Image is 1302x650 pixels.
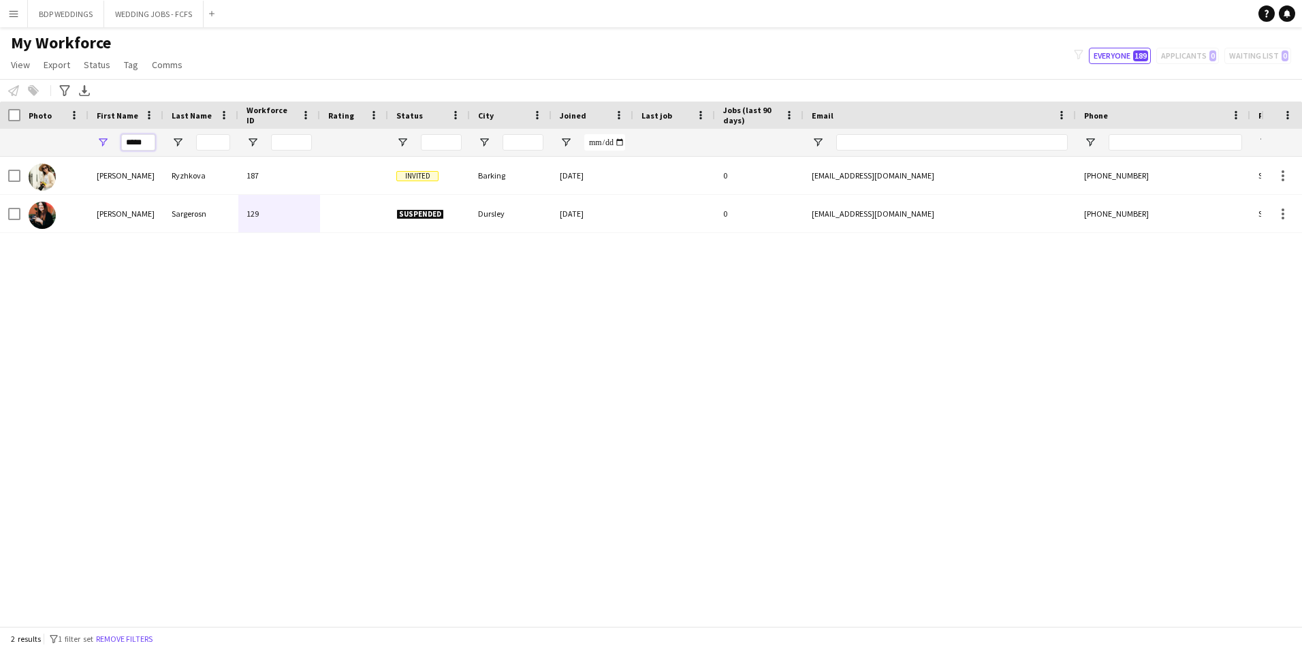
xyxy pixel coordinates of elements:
[146,56,188,74] a: Comms
[552,195,633,232] div: [DATE]
[396,209,444,219] span: Suspended
[1258,136,1271,149] button: Open Filter Menu
[118,56,144,74] a: Tag
[97,110,138,121] span: First Name
[93,632,155,647] button: Remove filters
[812,110,833,121] span: Email
[804,195,1076,232] div: [EMAIL_ADDRESS][DOMAIN_NAME]
[238,157,320,194] div: 187
[804,157,1076,194] div: [EMAIL_ADDRESS][DOMAIN_NAME]
[38,56,76,74] a: Export
[163,157,238,194] div: Ryzhkova
[1109,134,1242,151] input: Phone Filter Input
[560,136,572,149] button: Open Filter Menu
[124,59,138,71] span: Tag
[1258,110,1286,121] span: Profile
[57,82,73,99] app-action-btn: Advanced filters
[723,105,779,125] span: Jobs (last 90 days)
[172,110,212,121] span: Last Name
[584,134,625,151] input: Joined Filter Input
[478,136,490,149] button: Open Filter Menu
[552,157,633,194] div: [DATE]
[89,157,163,194] div: [PERSON_NAME]
[247,105,296,125] span: Workforce ID
[1089,48,1151,64] button: Everyone189
[396,136,409,149] button: Open Filter Menu
[104,1,204,27] button: WEDDING JOBS - FCFS
[715,195,804,232] div: 0
[836,134,1068,151] input: Email Filter Input
[271,134,312,151] input: Workforce ID Filter Input
[560,110,586,121] span: Joined
[470,157,552,194] div: Barking
[641,110,672,121] span: Last job
[396,171,439,181] span: Invited
[328,110,354,121] span: Rating
[58,634,93,644] span: 1 filter set
[396,110,423,121] span: Status
[196,134,230,151] input: Last Name Filter Input
[247,136,259,149] button: Open Filter Menu
[89,195,163,232] div: [PERSON_NAME]
[1133,50,1148,61] span: 189
[478,110,494,121] span: City
[28,1,104,27] button: BDP WEDDINGS
[121,134,155,151] input: First Name Filter Input
[5,56,35,74] a: View
[470,195,552,232] div: Dursley
[97,136,109,149] button: Open Filter Menu
[11,59,30,71] span: View
[84,59,110,71] span: Status
[172,136,184,149] button: Open Filter Menu
[76,82,93,99] app-action-btn: Export XLSX
[163,195,238,232] div: Sargerosn
[29,202,56,229] img: Hannah Sargerosn
[29,164,56,191] img: Hanna Ryzhkova
[503,134,543,151] input: City Filter Input
[11,33,111,53] span: My Workforce
[152,59,182,71] span: Comms
[421,134,462,151] input: Status Filter Input
[238,195,320,232] div: 129
[1084,110,1108,121] span: Phone
[78,56,116,74] a: Status
[29,110,52,121] span: Photo
[44,59,70,71] span: Export
[1084,136,1096,149] button: Open Filter Menu
[812,136,824,149] button: Open Filter Menu
[1076,195,1250,232] div: [PHONE_NUMBER]
[1076,157,1250,194] div: [PHONE_NUMBER]
[715,157,804,194] div: 0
